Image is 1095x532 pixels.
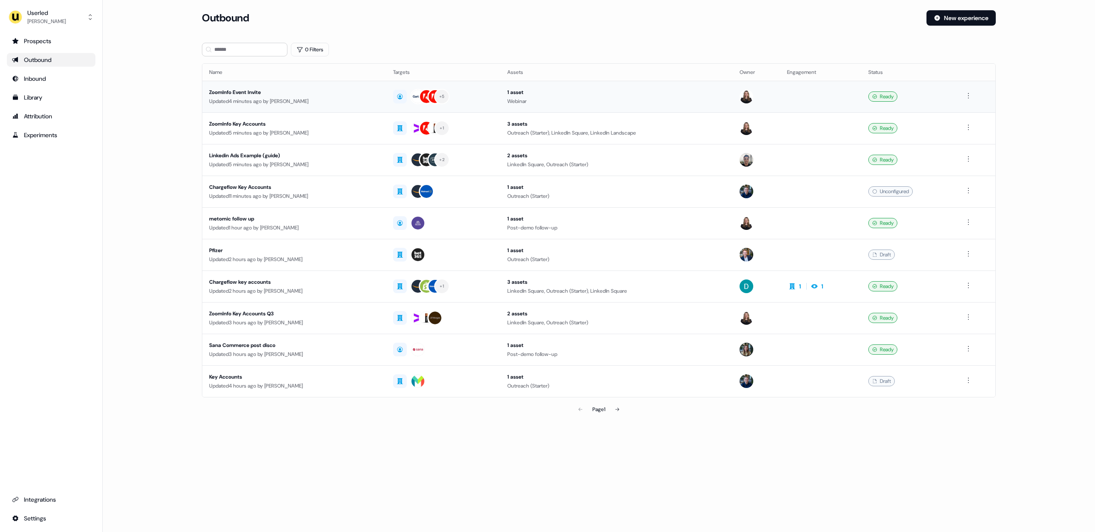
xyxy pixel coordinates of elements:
div: Draft [868,376,895,386]
img: Geneviève [740,311,753,325]
div: Draft [868,250,895,260]
div: Experiments [12,131,90,139]
a: Go to integrations [7,511,95,525]
div: ZoomInfo Key Accounts [209,120,379,128]
div: Outbound [12,56,90,64]
div: 3 assets [507,120,726,128]
div: ZoomInfo Event Invite [209,88,379,97]
th: Targets [386,64,500,81]
div: Ready [868,281,897,291]
div: ZoomInfo Key Accounts Q3 [209,309,379,318]
div: Ready [868,344,897,355]
div: 1 asset [507,341,726,350]
div: 1 asset [507,246,726,255]
img: James [740,185,753,198]
div: 1 asset [507,373,726,381]
div: + 5 [439,93,445,100]
img: Geneviève [740,90,753,103]
div: Updated 3 hours ago by [PERSON_NAME] [209,350,379,359]
div: Updated 3 hours ago by [PERSON_NAME] [209,318,379,327]
div: Sana Commerce post disco [209,341,379,350]
div: 1 asset [507,215,726,223]
div: + 1 [440,282,444,290]
th: Owner [733,64,780,81]
div: Outreach (Starter) [507,192,726,200]
a: Go to Inbound [7,72,95,85]
div: Updated 2 hours ago by [PERSON_NAME] [209,287,379,295]
div: Library [12,93,90,102]
div: 2 assets [507,151,726,160]
button: New experience [926,10,996,26]
img: Geneviève [740,216,753,230]
div: 3 assets [507,278,726,286]
div: Ready [868,123,897,133]
div: Key Accounts [209,373,379,381]
div: Ready [868,91,897,102]
div: Integrations [12,495,90,504]
div: Userled [27,9,66,17]
div: Chargeflow key accounts [209,278,379,286]
div: 2 assets [507,309,726,318]
button: Userled[PERSON_NAME] [7,7,95,27]
th: Name [202,64,386,81]
div: 1 asset [507,183,726,191]
a: Go to templates [7,91,95,104]
div: metomic follow up [209,215,379,223]
div: Ready [868,313,897,323]
div: Updated 2 hours ago by [PERSON_NAME] [209,255,379,264]
div: + 2 [439,156,444,164]
div: Updated 1 hour ago by [PERSON_NAME] [209,223,379,232]
div: LinkedIn Square, Outreach (Starter) [507,318,726,327]
a: Go to attribution [7,109,95,123]
div: Updated 4 hours ago by [PERSON_NAME] [209,382,379,390]
button: 0 Filters [291,43,329,56]
img: Yann [740,248,753,262]
div: Ready [868,155,897,165]
div: + 1 [440,124,444,132]
a: Go to outbound experience [7,53,95,67]
div: Outreach (Starter) [507,255,726,264]
div: Linkedin Ads Example (guide) [209,151,379,160]
div: 1 asset [507,88,726,97]
a: Go to prospects [7,34,95,48]
img: Ryan [740,153,753,167]
th: Status [861,64,956,81]
div: Prospects [12,37,90,45]
div: Post-demo follow-up [507,223,726,232]
h3: Outbound [202,12,249,24]
div: Unconfigured [868,186,913,197]
div: 1 [821,282,823,291]
div: 1 [799,282,801,291]
div: Inbound [12,74,90,83]
div: Chargeflow Key Accounts [209,183,379,191]
div: Attribution [12,112,90,121]
div: Pfizer [209,246,379,255]
div: Outreach (Starter), LinkedIn Square, LinkedIn Landscape [507,129,726,137]
div: Updated 11 minutes ago by [PERSON_NAME] [209,192,379,200]
div: Webinar [507,97,726,106]
div: Settings [12,514,90,523]
div: Ready [868,218,897,228]
div: LinkedIn Square, Outreach (Starter), LinkedIn Square [507,287,726,295]
a: Go to integrations [7,493,95,506]
div: Post-demo follow-up [507,350,726,359]
div: Updated 4 minutes ago by [PERSON_NAME] [209,97,379,106]
div: LinkedIn Square, Outreach (Starter) [507,160,726,169]
div: Outreach (Starter) [507,382,726,390]
img: Charlotte [740,343,753,356]
div: Page 1 [592,405,605,414]
img: David [740,279,753,293]
img: Geneviève [740,121,753,135]
a: Go to experiments [7,128,95,142]
th: Assets [500,64,733,81]
img: James [740,374,753,388]
div: Updated 5 minutes ago by [PERSON_NAME] [209,129,379,137]
div: Updated 5 minutes ago by [PERSON_NAME] [209,160,379,169]
th: Engagement [780,64,862,81]
div: [PERSON_NAME] [27,17,66,26]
